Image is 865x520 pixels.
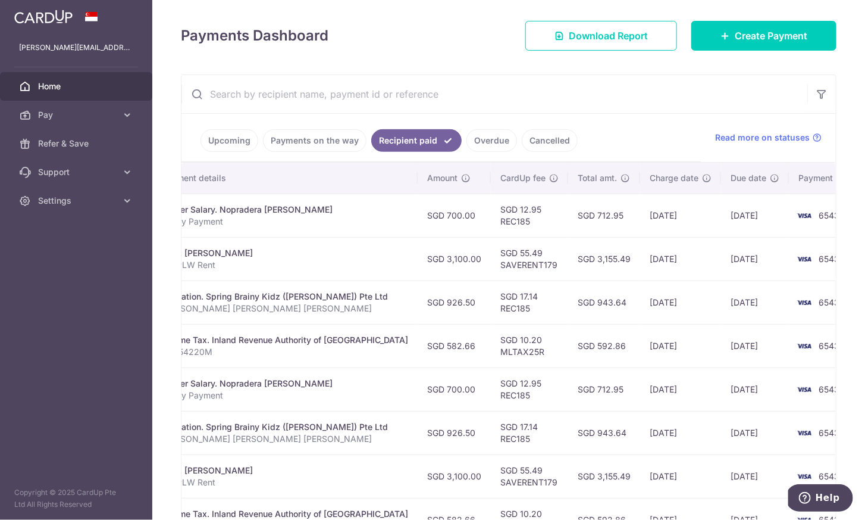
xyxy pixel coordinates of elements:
span: Amount [427,172,457,184]
td: SGD 700.00 [418,368,491,411]
td: SGD 926.50 [418,281,491,324]
td: SGD 10.20 MLTAX25R [491,324,568,368]
td: SGD 943.64 [568,411,640,454]
span: Refer & Save [38,138,117,150]
td: SGD 3,155.49 [568,237,640,281]
td: SGD 55.49 SAVERENT179 [491,237,568,281]
p: [PERSON_NAME][EMAIL_ADDRESS][PERSON_NAME][DOMAIN_NAME] [19,42,133,54]
td: SGD 17.14 REC185 [491,281,568,324]
span: Home [38,80,117,92]
img: Bank Card [792,208,816,223]
a: Payments on the way [263,129,366,152]
a: Read more on statuses [715,132,822,144]
td: [DATE] [721,368,789,411]
div: Rent. [PERSON_NAME] [162,247,408,259]
td: [DATE] [721,237,789,281]
span: Create Payment [735,29,807,43]
span: Total amt. [578,172,617,184]
td: SGD 55.49 SAVERENT179 [491,454,568,498]
span: 6543 [819,384,839,394]
span: Settings [38,195,117,207]
div: Education. Spring Brainy Kidz ([PERSON_NAME]) Pte Ltd [162,421,408,433]
p: G3054220M [162,346,408,358]
a: Upcoming [200,129,258,152]
img: Bank Card [792,382,816,397]
span: Pay [38,109,117,121]
td: [DATE] [640,194,721,237]
td: SGD 17.14 REC185 [491,411,568,454]
span: 6543 [819,341,839,351]
img: Bank Card [792,252,816,266]
a: Overdue [466,129,517,152]
td: SGD 3,100.00 [418,454,491,498]
span: 6543 [819,297,839,307]
img: Bank Card [792,295,816,310]
div: Income Tax. Inland Revenue Authority of [GEOGRAPHIC_DATA] [162,508,408,520]
td: [DATE] [721,281,789,324]
td: [DATE] [640,454,721,498]
td: [DATE] [721,194,789,237]
td: SGD 3,155.49 [568,454,640,498]
img: Bank Card [792,339,816,353]
a: Cancelled [522,129,578,152]
td: SGD 3,100.00 [418,237,491,281]
div: Rent. [PERSON_NAME] [162,465,408,477]
p: Salary Payment [162,216,408,228]
div: Helper Salary. Nopradera [PERSON_NAME] [162,378,408,390]
span: 6543 [819,254,839,264]
td: SGD 592.86 [568,324,640,368]
p: 121 PLW Rent [162,477,408,488]
td: SGD 943.64 [568,281,640,324]
td: [DATE] [640,411,721,454]
a: Recipient paid [371,129,462,152]
span: CardUp fee [500,172,546,184]
p: [PERSON_NAME] [PERSON_NAME] [PERSON_NAME] [162,433,408,445]
p: [PERSON_NAME] [PERSON_NAME] [PERSON_NAME] [162,303,408,315]
td: [DATE] [640,281,721,324]
td: [DATE] [640,237,721,281]
td: SGD 712.95 [568,368,640,411]
img: CardUp [14,10,73,24]
a: Download Report [525,21,677,51]
img: Bank Card [792,469,816,484]
input: Search by recipient name, payment id or reference [181,75,807,113]
iframe: Opens a widget where you can find more information [788,484,853,514]
span: Charge date [650,172,698,184]
img: Bank Card [792,426,816,440]
h4: Payments Dashboard [181,25,328,46]
td: SGD 582.66 [418,324,491,368]
td: SGD 712.95 [568,194,640,237]
td: SGD 926.50 [418,411,491,454]
span: 6543 [819,471,839,481]
span: Read more on statuses [715,132,810,144]
td: [DATE] [721,411,789,454]
td: [DATE] [721,324,789,368]
td: [DATE] [721,454,789,498]
td: SGD 700.00 [418,194,491,237]
td: SGD 12.95 REC185 [491,194,568,237]
p: 121 PLW Rent [162,259,408,271]
th: Payment details [152,163,418,194]
div: Income Tax. Inland Revenue Authority of [GEOGRAPHIC_DATA] [162,334,408,346]
td: [DATE] [640,324,721,368]
p: Salary Payment [162,390,408,401]
span: 6543 [819,210,839,220]
td: SGD 12.95 REC185 [491,368,568,411]
span: Due date [731,172,766,184]
div: Helper Salary. Nopradera [PERSON_NAME] [162,204,408,216]
td: [DATE] [640,368,721,411]
span: 6543 [819,428,839,438]
div: Education. Spring Brainy Kidz ([PERSON_NAME]) Pte Ltd [162,291,408,303]
span: Download Report [569,29,648,43]
a: Create Payment [691,21,836,51]
span: Support [38,166,117,178]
